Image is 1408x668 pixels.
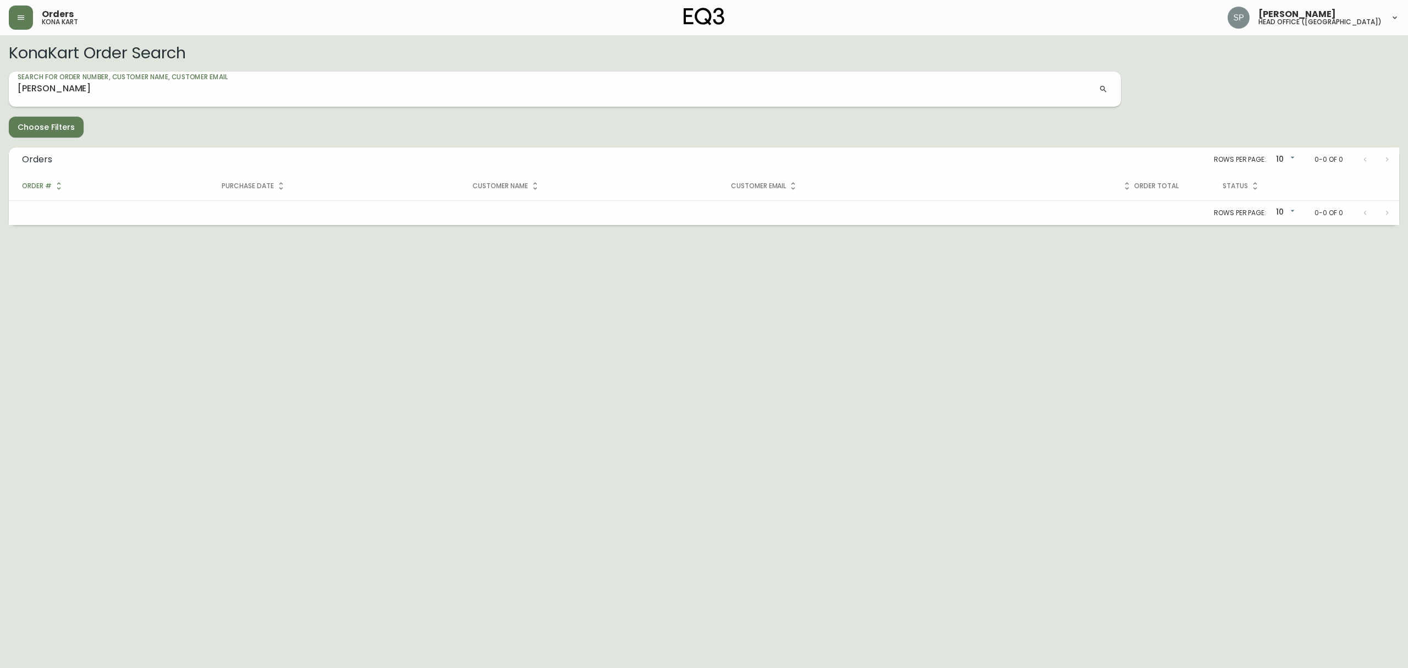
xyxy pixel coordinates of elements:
span: Customer Name [472,181,542,191]
h5: head office ([GEOGRAPHIC_DATA]) [1258,19,1382,25]
button: Choose Filters [9,117,84,138]
div: 10 [1270,204,1297,222]
img: logo [684,8,724,25]
h5: Orders [22,154,52,165]
p: 0-0 of 0 [1314,208,1343,218]
span: Customer Email [731,181,800,191]
h5: kona kart [42,19,78,25]
div: 10 [1270,151,1297,169]
p: 0-0 of 0 [1314,155,1343,165]
h2: KonaKart Order Search [9,44,1399,62]
span: Orders [42,10,74,19]
span: Choose Filters [18,121,75,134]
span: Purchase Date [222,181,288,191]
p: Rows per page: [1214,208,1266,218]
span: Order Total [1120,181,1179,191]
span: Order # [22,181,66,191]
span: [PERSON_NAME] [1258,10,1336,19]
p: Rows per page: [1214,155,1266,165]
img: 0cb179e7bf3690758a1aaa5f0aafa0b4 [1228,7,1250,29]
span: Status [1223,181,1262,191]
